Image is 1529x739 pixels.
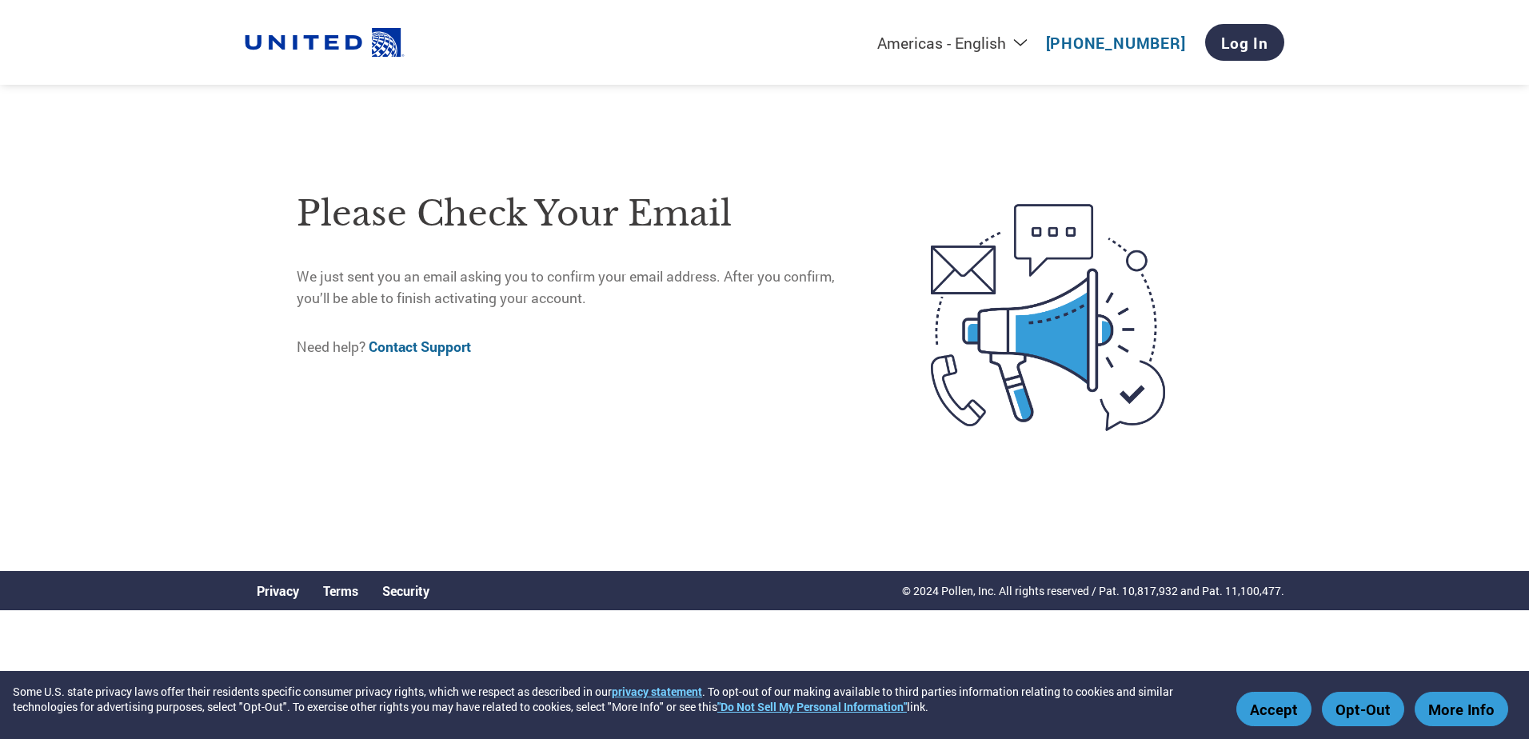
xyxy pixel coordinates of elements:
[1415,692,1508,726] button: More Info
[717,699,907,714] a: "Do Not Sell My Personal Information"
[1205,24,1284,61] a: Log In
[245,21,405,65] img: United Airlines
[1046,33,1186,53] a: [PHONE_NUMBER]
[297,337,864,358] p: Need help?
[13,684,1228,714] div: Some U.S. state privacy laws offer their residents specific consumer privacy rights, which we res...
[297,266,864,309] p: We just sent you an email asking you to confirm your email address. After you confirm, you’ll be ...
[1236,692,1311,726] button: Accept
[382,582,429,599] a: Security
[902,582,1284,599] p: © 2024 Pollen, Inc. All rights reserved / Pat. 10,817,932 and Pat. 11,100,477.
[297,188,864,240] h1: Please check your email
[864,175,1232,460] img: open-email
[369,338,471,356] a: Contact Support
[1322,692,1404,726] button: Opt-Out
[323,582,358,599] a: Terms
[257,582,299,599] a: Privacy
[612,684,702,699] a: privacy statement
